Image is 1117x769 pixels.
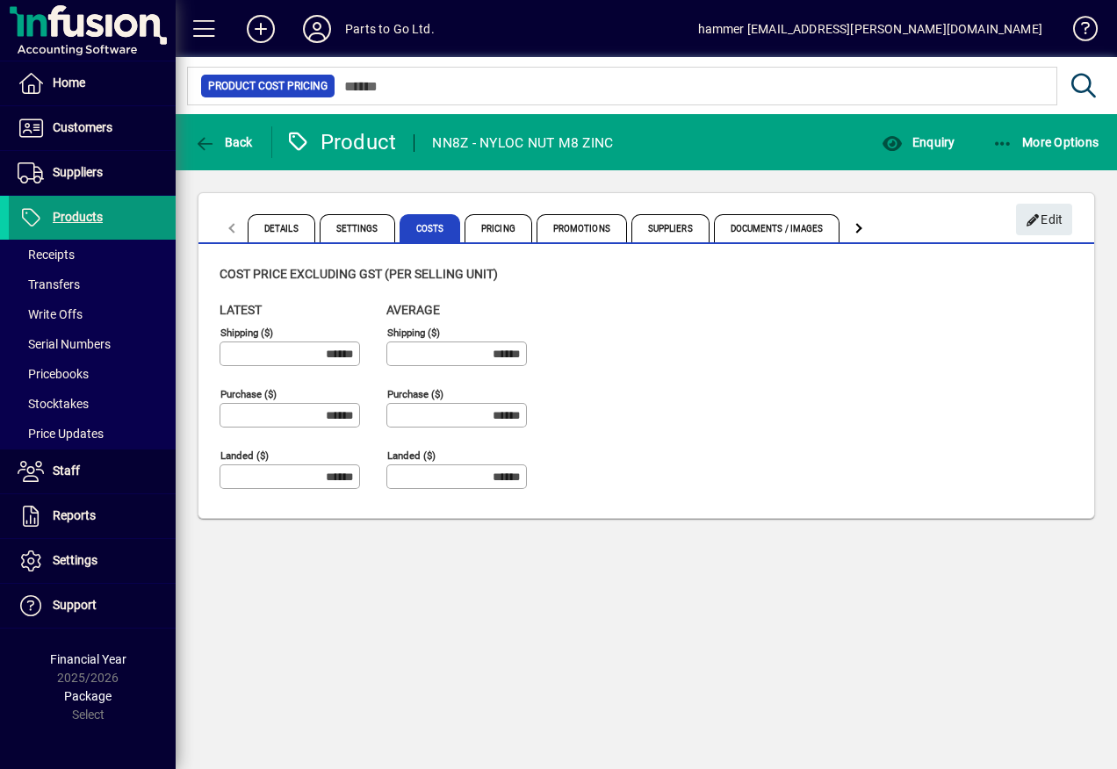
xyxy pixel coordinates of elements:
[53,210,103,224] span: Products
[387,327,440,339] mat-label: Shipping ($)
[18,248,75,262] span: Receipts
[9,449,176,493] a: Staff
[1060,4,1095,61] a: Knowledge Base
[432,129,613,157] div: NN8Z - NYLOC NUT M8 ZINC
[9,151,176,195] a: Suppliers
[64,689,112,703] span: Package
[877,126,959,158] button: Enquiry
[53,508,96,522] span: Reports
[18,307,83,321] span: Write Offs
[285,128,397,156] div: Product
[289,13,345,45] button: Profile
[345,15,435,43] div: Parts to Go Ltd.
[387,449,436,462] mat-label: Landed ($)
[9,584,176,628] a: Support
[18,397,89,411] span: Stocktakes
[9,299,176,329] a: Write Offs
[9,539,176,583] a: Settings
[400,214,461,242] span: Costs
[18,367,89,381] span: Pricebooks
[50,652,126,666] span: Financial Year
[631,214,710,242] span: Suppliers
[386,303,440,317] span: Average
[190,126,257,158] button: Back
[9,240,176,270] a: Receipts
[176,126,272,158] app-page-header-button: Back
[18,427,104,441] span: Price Updates
[9,329,176,359] a: Serial Numbers
[53,75,85,90] span: Home
[992,135,1099,149] span: More Options
[220,303,262,317] span: Latest
[220,267,498,281] span: Cost price excluding GST (per selling unit)
[320,214,395,242] span: Settings
[9,270,176,299] a: Transfers
[18,337,111,351] span: Serial Numbers
[9,389,176,419] a: Stocktakes
[220,327,273,339] mat-label: Shipping ($)
[882,135,955,149] span: Enquiry
[53,598,97,612] span: Support
[220,449,269,462] mat-label: Landed ($)
[387,388,443,400] mat-label: Purchase ($)
[9,106,176,150] a: Customers
[714,214,840,242] span: Documents / Images
[988,126,1104,158] button: More Options
[1016,204,1072,235] button: Edit
[465,214,532,242] span: Pricing
[53,464,80,478] span: Staff
[9,61,176,105] a: Home
[233,13,289,45] button: Add
[9,494,176,538] a: Reports
[537,214,627,242] span: Promotions
[1026,205,1063,234] span: Edit
[18,277,80,291] span: Transfers
[53,165,103,179] span: Suppliers
[53,120,112,134] span: Customers
[248,214,315,242] span: Details
[698,15,1042,43] div: hammer [EMAIL_ADDRESS][PERSON_NAME][DOMAIN_NAME]
[9,419,176,449] a: Price Updates
[220,388,277,400] mat-label: Purchase ($)
[208,77,328,95] span: Product Cost Pricing
[194,135,253,149] span: Back
[9,359,176,389] a: Pricebooks
[53,553,97,567] span: Settings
